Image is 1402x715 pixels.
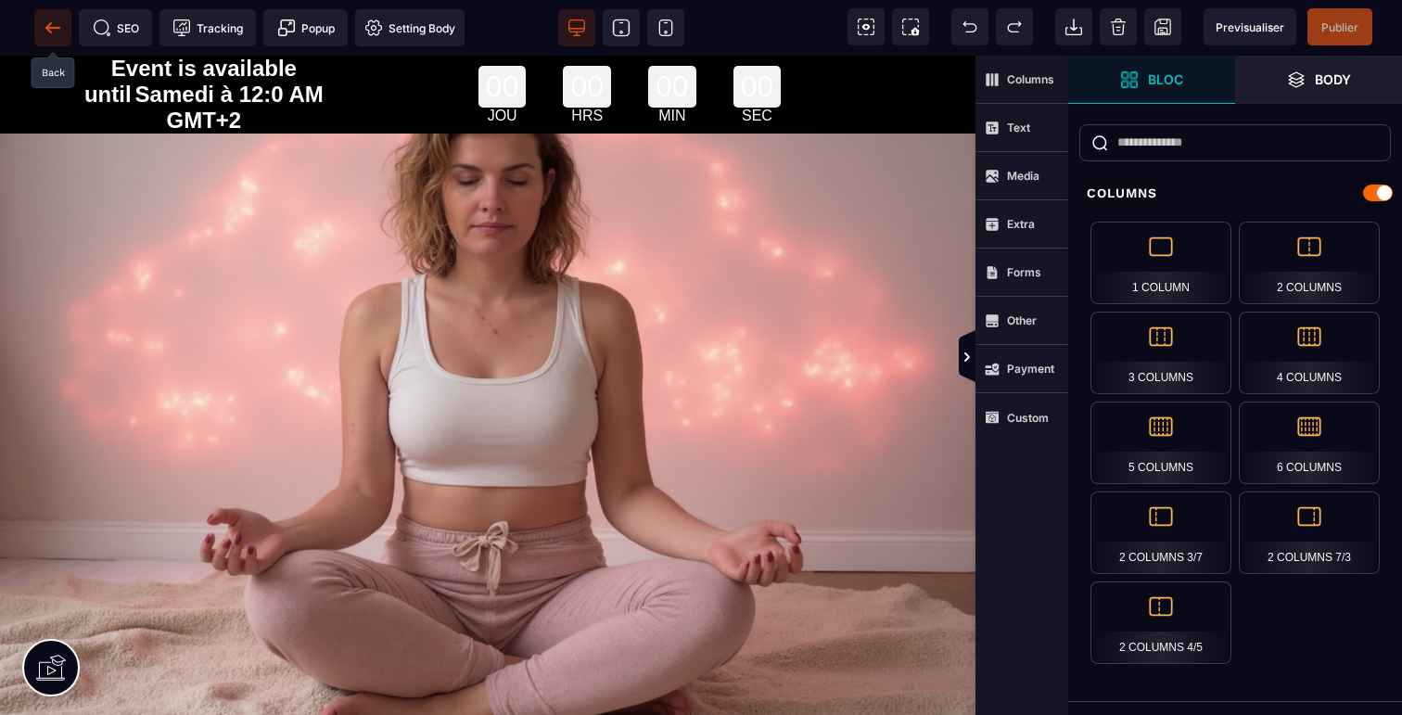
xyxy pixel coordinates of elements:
div: 2 Columns 3/7 [1090,492,1231,574]
strong: Media [1007,169,1039,183]
span: Popup [277,19,335,37]
span: Tracking [172,19,243,37]
div: 2 Columns [1239,222,1380,304]
span: View components [848,8,885,45]
div: Columns [1068,176,1402,211]
div: 2 Columns 4/5 [1090,581,1231,664]
span: SEO [93,19,139,37]
span: Publier [1321,20,1358,34]
strong: Forms [1007,265,1041,279]
span: Samedi à 12:0 AM GMT+2 [135,26,324,77]
div: 4 Columns [1239,312,1380,394]
span: Open Blocks [1068,56,1235,104]
strong: Payment [1007,362,1054,376]
strong: Bloc [1148,72,1183,86]
span: Preview [1204,8,1296,45]
span: Previsualiser [1216,20,1284,34]
div: 00 [563,10,611,52]
div: 3 Columns [1090,312,1231,394]
div: 1 Column [1090,222,1231,304]
span: Open Layer Manager [1235,56,1402,104]
strong: Extra [1007,217,1035,231]
strong: Body [1315,72,1351,86]
div: SEC [733,52,782,69]
div: MIN [648,52,696,69]
span: Screenshot [892,8,929,45]
div: HRS [563,52,611,69]
strong: Other [1007,313,1037,327]
strong: Custom [1007,411,1049,425]
div: 5 Columns [1090,402,1231,484]
div: 6 Columns [1239,402,1380,484]
strong: Columns [1007,72,1054,86]
div: 2 Columns 7/3 [1239,492,1380,574]
strong: Text [1007,121,1030,134]
span: Setting Body [364,19,455,37]
div: 00 [733,10,782,52]
div: 00 [648,10,696,52]
div: 00 [478,10,527,52]
div: JOU [478,52,527,69]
